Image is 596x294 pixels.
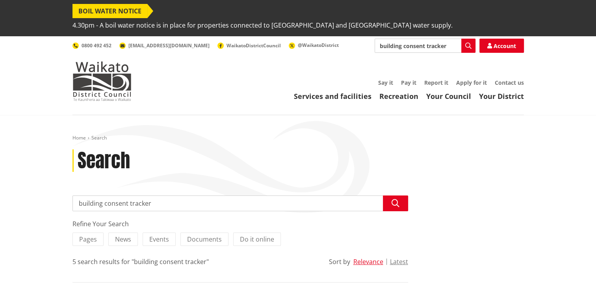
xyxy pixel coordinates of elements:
[329,257,350,266] div: Sort by
[91,134,107,141] span: Search
[72,42,111,49] a: 0800 492 452
[294,91,371,101] a: Services and facilities
[72,4,147,18] span: BOIL WATER NOTICE
[119,42,210,49] a: [EMAIL_ADDRESS][DOMAIN_NAME]
[72,61,132,101] img: Waikato District Council - Te Kaunihera aa Takiwaa o Waikato
[72,195,408,211] input: Search input
[149,235,169,244] span: Events
[426,91,471,101] a: Your Council
[479,91,524,101] a: Your District
[78,149,130,172] h1: Search
[72,135,524,141] nav: breadcrumb
[401,79,416,86] a: Pay it
[390,258,408,265] button: Latest
[115,235,131,244] span: News
[187,235,222,244] span: Documents
[378,79,393,86] a: Say it
[82,42,111,49] span: 0800 492 452
[72,257,209,266] div: 5 search results for "building consent tracker"
[560,261,588,289] iframe: Messenger Launcher
[353,258,383,265] button: Relevance
[240,235,274,244] span: Do it online
[495,79,524,86] a: Contact us
[424,79,448,86] a: Report it
[72,134,86,141] a: Home
[298,42,339,48] span: @WaikatoDistrict
[456,79,487,86] a: Apply for it
[72,18,453,32] span: 4.30pm - A boil water notice is in place for properties connected to [GEOGRAPHIC_DATA] and [GEOGR...
[289,42,339,48] a: @WaikatoDistrict
[227,42,281,49] span: WaikatoDistrictCouncil
[375,39,475,53] input: Search input
[79,235,97,244] span: Pages
[217,42,281,49] a: WaikatoDistrictCouncil
[128,42,210,49] span: [EMAIL_ADDRESS][DOMAIN_NAME]
[72,219,408,229] div: Refine Your Search
[479,39,524,53] a: Account
[379,91,418,101] a: Recreation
